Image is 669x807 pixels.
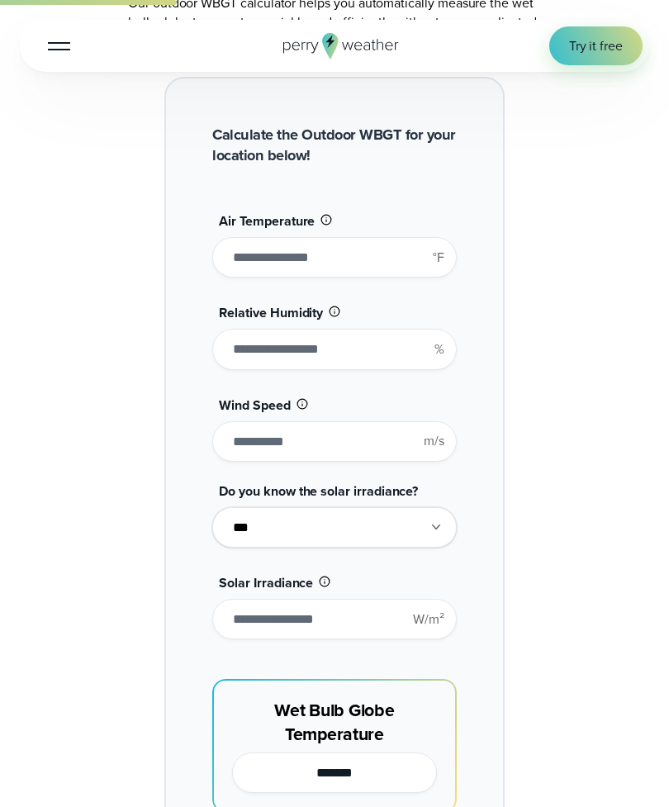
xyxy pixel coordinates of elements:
[549,26,643,65] a: Try it free
[219,396,290,415] span: Wind Speed
[569,36,623,55] span: Try it free
[212,125,456,166] h2: Calculate the Outdoor WBGT for your location below!
[219,573,313,592] span: Solar Irradiance
[219,303,323,322] span: Relative Humidity
[219,211,315,230] span: Air Temperature
[219,482,418,501] span: Do you know the solar irradiance?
